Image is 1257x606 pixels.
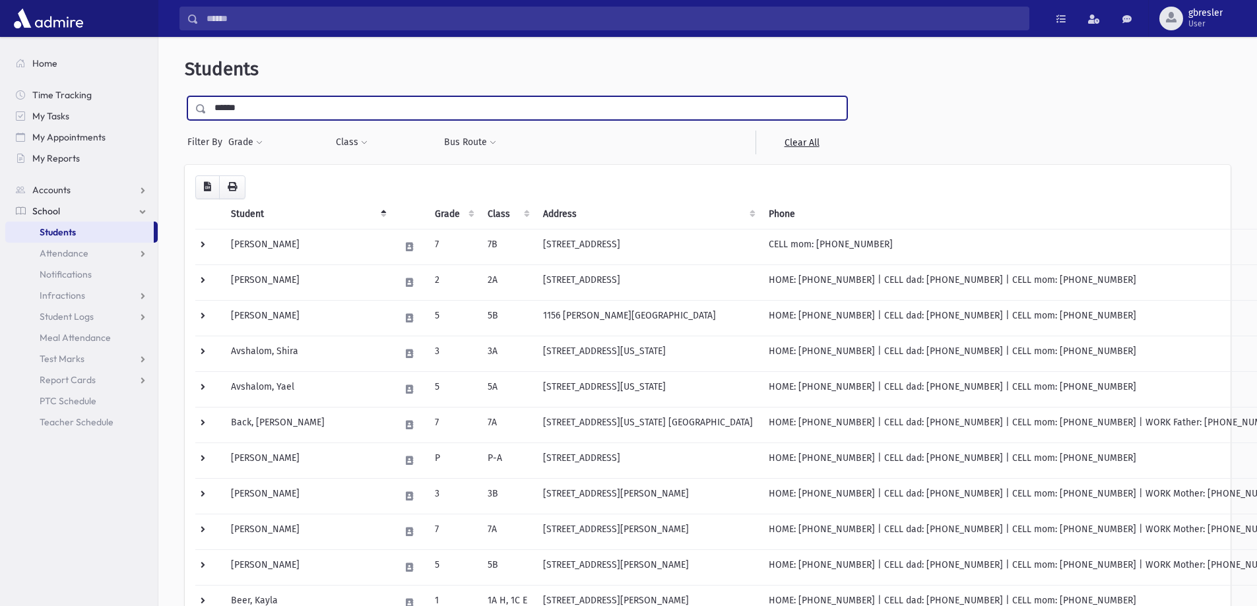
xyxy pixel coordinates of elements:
[40,226,76,238] span: Students
[223,336,392,371] td: Avshalom, Shira
[223,549,392,585] td: [PERSON_NAME]
[40,353,84,365] span: Test Marks
[223,371,392,407] td: Avshalom, Yael
[185,58,259,80] span: Students
[32,131,106,143] span: My Appointments
[535,442,761,478] td: [STREET_ADDRESS]
[535,549,761,585] td: [STREET_ADDRESS][PERSON_NAME]
[219,175,245,199] button: Print
[40,374,96,386] span: Report Cards
[5,179,158,200] a: Accounts
[480,407,535,442] td: 7A
[32,205,60,217] span: School
[5,127,158,148] a: My Appointments
[32,152,80,164] span: My Reports
[427,549,480,585] td: 5
[480,514,535,549] td: 7A
[228,131,263,154] button: Grade
[535,514,761,549] td: [STREET_ADDRESS][PERSON_NAME]
[223,478,392,514] td: [PERSON_NAME]
[5,411,158,433] a: Teacher Schedule
[535,229,761,264] td: [STREET_ADDRESS]
[5,348,158,369] a: Test Marks
[40,289,85,301] span: Infractions
[1188,8,1223,18] span: gbresler
[427,300,480,336] td: 5
[535,371,761,407] td: [STREET_ADDRESS][US_STATE]
[11,5,86,32] img: AdmirePro
[427,229,480,264] td: 7
[756,131,847,154] a: Clear All
[535,300,761,336] td: 1156 [PERSON_NAME][GEOGRAPHIC_DATA]
[5,369,158,390] a: Report Cards
[40,247,88,259] span: Attendance
[1188,18,1223,29] span: User
[5,200,158,222] a: School
[5,148,158,169] a: My Reports
[5,390,158,411] a: PTC Schedule
[480,264,535,300] td: 2A
[427,371,480,407] td: 5
[427,199,480,229] th: Grade: activate to sort column ascending
[427,264,480,300] td: 2
[535,264,761,300] td: [STREET_ADDRESS]
[5,306,158,327] a: Student Logs
[32,184,71,196] span: Accounts
[40,395,96,407] span: PTC Schedule
[32,57,57,69] span: Home
[187,135,228,149] span: Filter By
[443,131,497,154] button: Bus Route
[40,332,111,344] span: Meal Attendance
[480,229,535,264] td: 7B
[40,311,94,322] span: Student Logs
[535,407,761,442] td: [STREET_ADDRESS][US_STATE] [GEOGRAPHIC_DATA]
[480,478,535,514] td: 3B
[480,199,535,229] th: Class: activate to sort column ascending
[5,285,158,306] a: Infractions
[5,53,158,74] a: Home
[5,264,158,285] a: Notifications
[480,336,535,371] td: 3A
[32,110,69,122] span: My Tasks
[5,243,158,264] a: Attendance
[335,131,368,154] button: Class
[427,442,480,478] td: P
[5,106,158,127] a: My Tasks
[223,229,392,264] td: [PERSON_NAME]
[40,268,92,280] span: Notifications
[32,89,92,101] span: Time Tracking
[480,300,535,336] td: 5B
[5,222,154,243] a: Students
[195,175,220,199] button: CSV
[223,514,392,549] td: [PERSON_NAME]
[5,327,158,348] a: Meal Attendance
[480,549,535,585] td: 5B
[223,199,392,229] th: Student: activate to sort column descending
[40,416,113,428] span: Teacher Schedule
[535,478,761,514] td: [STREET_ADDRESS][PERSON_NAME]
[199,7,1029,30] input: Search
[427,478,480,514] td: 3
[427,514,480,549] td: 7
[535,199,761,229] th: Address: activate to sort column ascending
[5,84,158,106] a: Time Tracking
[223,442,392,478] td: [PERSON_NAME]
[427,407,480,442] td: 7
[480,442,535,478] td: P-A
[223,264,392,300] td: [PERSON_NAME]
[535,336,761,371] td: [STREET_ADDRESS][US_STATE]
[427,336,480,371] td: 3
[223,300,392,336] td: [PERSON_NAME]
[223,407,392,442] td: Back, [PERSON_NAME]
[480,371,535,407] td: 5A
